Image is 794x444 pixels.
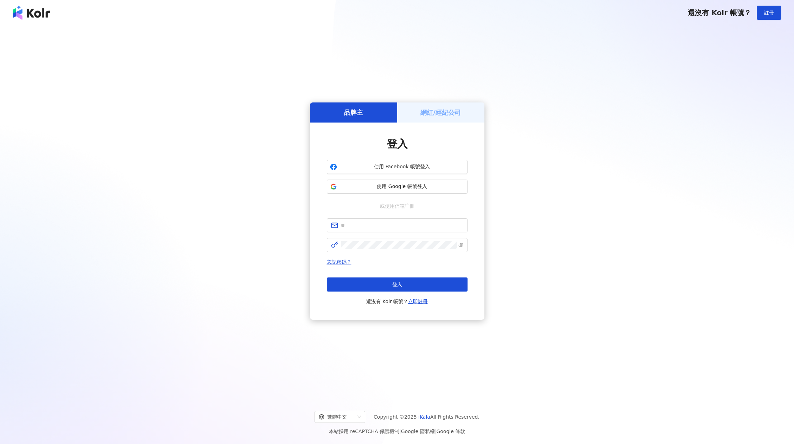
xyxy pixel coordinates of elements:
span: 登入 [392,282,402,287]
span: 或使用信箱註冊 [375,202,419,210]
button: 使用 Google 帳號登入 [327,180,468,194]
span: 註冊 [764,10,774,15]
h5: 網紅/經紀公司 [420,108,461,117]
span: | [435,429,437,434]
span: 還沒有 Kolr 帳號？ [366,297,428,306]
span: | [399,429,401,434]
span: 本站採用 reCAPTCHA 保護機制 [329,427,465,436]
img: logo [13,6,50,20]
button: 註冊 [757,6,781,20]
h5: 品牌主 [344,108,363,117]
span: 登入 [387,138,408,150]
a: Google 隱私權 [401,429,435,434]
button: 登入 [327,277,468,292]
a: Google 條款 [436,429,465,434]
a: 忘記密碼？ [327,259,351,265]
div: 繁體中文 [319,411,355,423]
span: Copyright © 2025 All Rights Reserved. [374,413,479,421]
span: 使用 Facebook 帳號登入 [340,163,464,170]
span: 使用 Google 帳號登入 [340,183,464,190]
a: 立即註冊 [408,299,428,304]
span: eye-invisible [458,243,463,248]
span: 還沒有 Kolr 帳號？ [688,8,751,17]
a: iKala [418,414,430,420]
button: 使用 Facebook 帳號登入 [327,160,468,174]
